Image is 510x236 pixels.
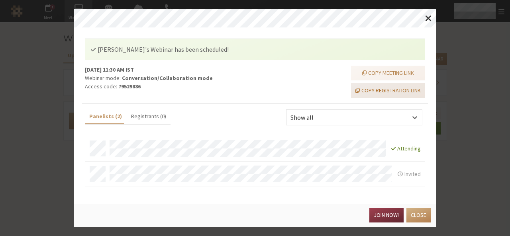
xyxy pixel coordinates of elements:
button: Join now! [369,208,403,222]
button: Panelists (2) [85,109,126,123]
p: Webinar mode: [85,74,345,82]
button: Close modal [421,9,436,27]
button: Copy meeting link [351,66,425,80]
button: Registrants (0) [126,109,170,123]
strong: [DATE] 11:30 AM IST [85,66,134,74]
div: Show all [290,113,326,122]
strong: Conversation/Collaboration mode [122,74,213,82]
p: Access code: [85,82,345,91]
span: Invited [404,170,421,177]
button: Close [406,208,431,222]
strong: 79529886 [118,83,141,90]
span: [PERSON_NAME]'s Webinar has been scheduled! [91,45,229,53]
button: Copy registration link [351,83,425,98]
span: Attending [397,145,421,152]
